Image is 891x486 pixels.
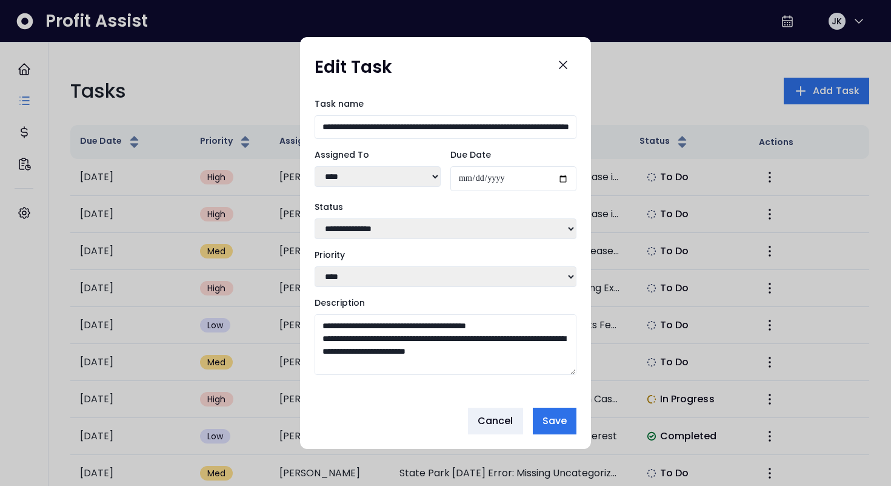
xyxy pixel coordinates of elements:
[315,249,576,262] label: Priority
[533,408,576,434] button: Save
[315,149,441,161] label: Assigned To
[315,201,576,214] label: Status
[478,414,513,428] span: Cancel
[315,56,392,78] h1: Edit Task
[450,149,576,161] label: Due Date
[315,98,576,110] label: Task name
[468,408,523,434] button: Cancel
[550,52,576,78] button: Close
[542,414,567,428] span: Save
[315,297,576,309] label: Description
